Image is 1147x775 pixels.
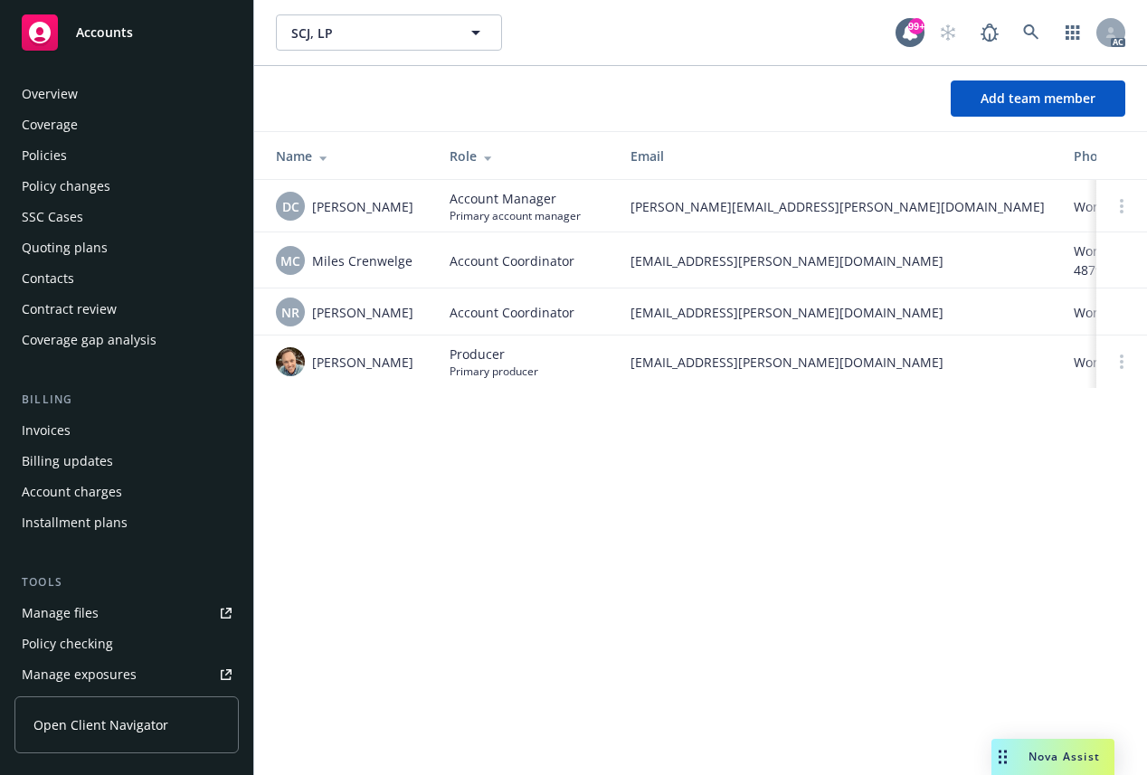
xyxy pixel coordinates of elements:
[22,110,78,139] div: Coverage
[22,477,122,506] div: Account charges
[450,303,574,322] span: Account Coordinator
[450,345,538,364] span: Producer
[991,739,1014,775] div: Drag to move
[14,295,239,324] a: Contract review
[908,18,924,34] div: 99+
[312,251,412,270] span: Miles Crenwelge
[981,90,1095,107] span: Add team member
[282,197,299,216] span: DC
[281,303,299,322] span: NR
[22,264,74,293] div: Contacts
[22,295,117,324] div: Contract review
[972,14,1008,51] a: Report a Bug
[22,416,71,445] div: Invoices
[14,391,239,409] div: Billing
[14,326,239,354] a: Coverage gap analysis
[276,14,502,51] button: SCJ, LP
[22,326,156,354] div: Coverage gap analysis
[312,353,413,372] span: [PERSON_NAME]
[930,14,966,51] a: Start snowing
[280,251,300,270] span: MC
[14,447,239,476] a: Billing updates
[14,233,239,262] a: Quoting plans
[22,80,78,109] div: Overview
[22,599,99,628] div: Manage files
[22,629,113,658] div: Policy checking
[14,110,239,139] a: Coverage
[1029,749,1100,764] span: Nova Assist
[76,25,133,40] span: Accounts
[22,447,113,476] div: Billing updates
[14,416,239,445] a: Invoices
[1013,14,1049,51] a: Search
[14,203,239,232] a: SSC Cases
[22,172,110,201] div: Policy changes
[14,172,239,201] a: Policy changes
[291,24,448,43] span: SCJ, LP
[630,197,1045,216] span: [PERSON_NAME][EMAIL_ADDRESS][PERSON_NAME][DOMAIN_NAME]
[14,7,239,58] a: Accounts
[22,233,108,262] div: Quoting plans
[991,739,1114,775] button: Nova Assist
[14,629,239,658] a: Policy checking
[14,264,239,293] a: Contacts
[450,189,581,208] span: Account Manager
[630,146,1045,165] div: Email
[14,660,239,689] a: Manage exposures
[312,197,413,216] span: [PERSON_NAME]
[14,599,239,628] a: Manage files
[450,146,602,165] div: Role
[14,477,239,506] a: Account charges
[14,573,239,591] div: Tools
[951,80,1125,117] button: Add team member
[22,660,137,689] div: Manage exposures
[1055,14,1091,51] a: Switch app
[450,208,581,223] span: Primary account manager
[276,146,421,165] div: Name
[630,251,1045,270] span: [EMAIL_ADDRESS][PERSON_NAME][DOMAIN_NAME]
[22,203,83,232] div: SSC Cases
[14,508,239,537] a: Installment plans
[312,303,413,322] span: [PERSON_NAME]
[450,364,538,379] span: Primary producer
[22,508,128,537] div: Installment plans
[14,141,239,170] a: Policies
[450,251,574,270] span: Account Coordinator
[630,353,1045,372] span: [EMAIL_ADDRESS][PERSON_NAME][DOMAIN_NAME]
[14,80,239,109] a: Overview
[22,141,67,170] div: Policies
[33,715,168,734] span: Open Client Navigator
[630,303,1045,322] span: [EMAIL_ADDRESS][PERSON_NAME][DOMAIN_NAME]
[276,347,305,376] img: photo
